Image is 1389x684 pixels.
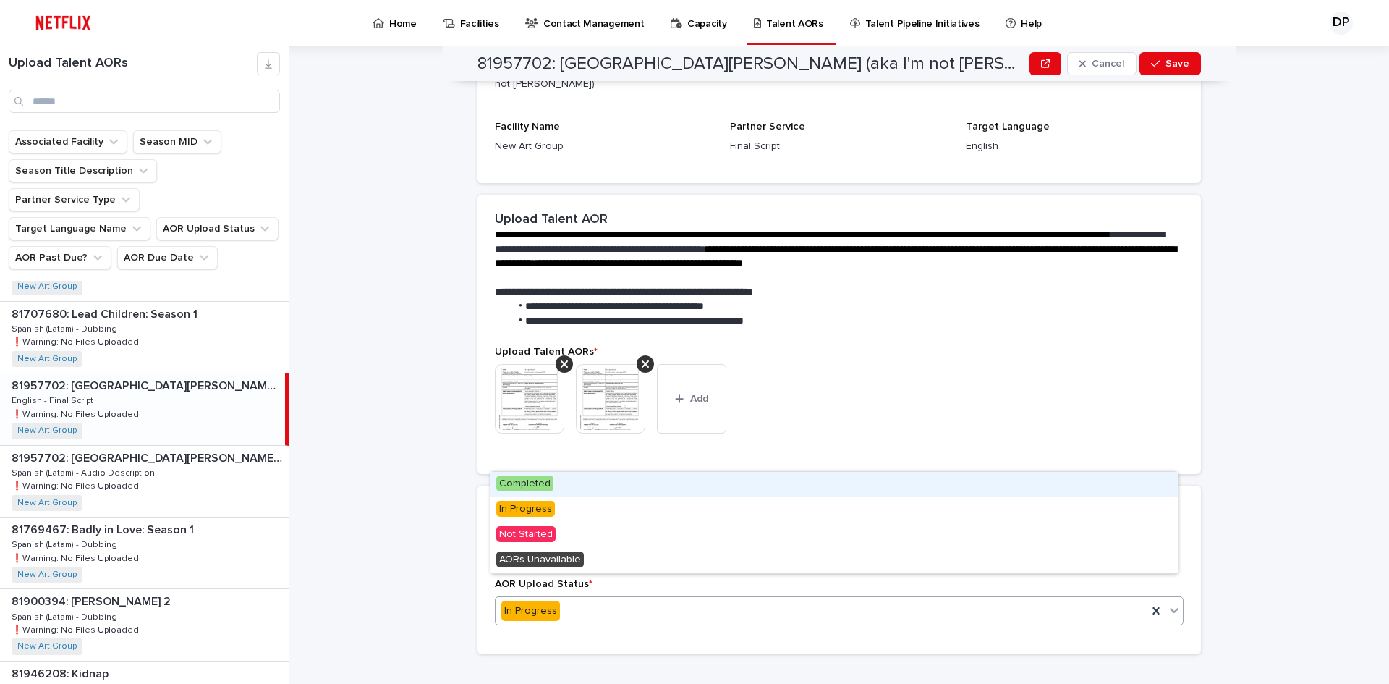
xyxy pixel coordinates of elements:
[9,217,150,240] button: Target Language Name
[730,139,948,154] p: Final Script
[495,212,608,228] h2: Upload Talent AOR
[12,622,142,636] p: ❗️Warning: No Files Uploaded
[490,497,1178,523] div: In Progress
[17,498,77,508] a: New Art Group
[12,393,96,406] p: English - Final Script
[496,526,556,542] span: Not Started
[495,347,598,357] span: Upload Talent AORs
[490,472,1178,497] div: Completed
[495,122,560,132] span: Facility Name
[490,548,1178,573] div: AORs Unavailable
[17,354,77,364] a: New Art Group
[1330,12,1353,35] div: DP
[495,579,592,589] span: AOR Upload Status
[12,449,286,465] p: 81957702: [GEOGRAPHIC_DATA][PERSON_NAME] (aka I'm not [PERSON_NAME])
[12,465,158,478] p: Spanish (Latam) - Audio Description
[29,9,98,38] img: ifQbXi3ZQGMSEF7WDB7W
[496,501,555,517] span: In Progress
[1165,59,1189,69] span: Save
[730,122,805,132] span: Partner Service
[17,570,77,580] a: New Art Group
[9,159,157,182] button: Season Title Description
[12,334,142,347] p: ❗️Warning: No Files Uploaded
[966,122,1050,132] span: Target Language
[12,478,142,491] p: ❗️Warning: No Files Uploaded
[690,394,708,404] span: Add
[12,376,282,393] p: 81957702: [GEOGRAPHIC_DATA][PERSON_NAME] (aka I'm not [PERSON_NAME])
[1067,52,1137,75] button: Cancel
[490,523,1178,548] div: Not Started
[17,426,77,436] a: New Art Group
[12,609,120,622] p: Spanish (Latam) - Dubbing
[12,664,111,681] p: 81946208: Kidnap
[12,551,142,564] p: ❗️Warning: No Files Uploaded
[495,139,713,154] p: New Art Group
[12,321,120,334] p: Spanish (Latam) - Dubbing
[9,246,111,269] button: AOR Past Due?
[17,282,77,292] a: New Art Group
[12,520,197,537] p: 81769467: Badly in Love: Season 1
[9,56,257,72] h1: Upload Talent AORs
[17,641,77,651] a: New Art Group
[12,407,142,420] p: ❗️Warning: No Files Uploaded
[156,217,279,240] button: AOR Upload Status
[12,537,120,550] p: Spanish (Latam) - Dubbing
[657,364,726,434] button: Add
[501,601,560,622] div: In Progress
[133,130,221,153] button: Season MID
[477,54,1024,75] h2: 81957702: [GEOGRAPHIC_DATA][PERSON_NAME] (aka I'm not [PERSON_NAME])
[9,130,127,153] button: Associated Facility
[9,90,280,113] input: Search
[9,188,140,211] button: Partner Service Type
[12,592,174,609] p: 81900394: [PERSON_NAME] 2
[1139,52,1201,75] button: Save
[1092,59,1124,69] span: Cancel
[117,246,218,269] button: AOR Due Date
[496,552,584,567] span: AORs Unavailable
[496,476,553,491] span: Completed
[966,139,1184,154] p: English
[12,305,200,321] p: 81707680: Lead Children: Season 1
